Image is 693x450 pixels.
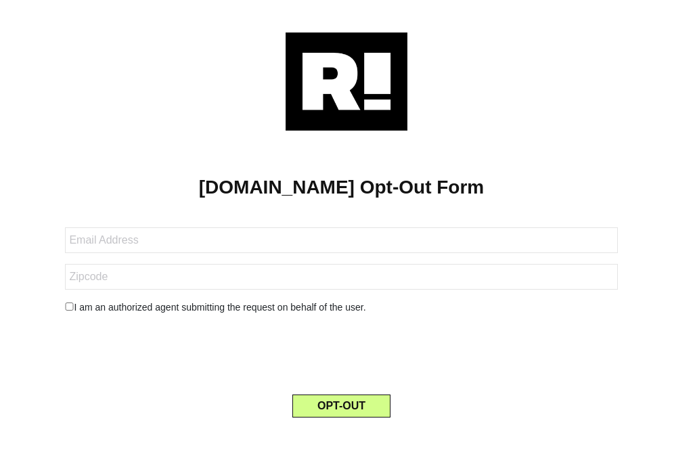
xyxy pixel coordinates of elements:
h1: [DOMAIN_NAME] Opt-Out Form [20,176,663,199]
button: OPT-OUT [292,395,390,418]
iframe: reCAPTCHA [239,325,445,378]
input: Email Address [65,227,617,253]
img: Retention.com [286,32,407,131]
input: Zipcode [65,264,617,290]
div: I am an authorized agent submitting the request on behalf of the user. [55,300,627,315]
